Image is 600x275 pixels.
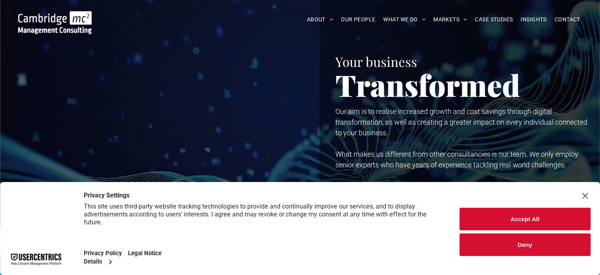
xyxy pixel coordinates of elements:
span: Our aim is to realise increased growth and cost savings through digital transformation, as well a... [335,107,588,137]
img: Go to Homepage [18,11,92,34]
a: WHAT WE DO [380,13,430,26]
span: Your business [335,53,417,70]
a: CASE STUDIES [471,13,517,26]
a: CONTACT [551,13,584,26]
a: OUR PEOPLE [337,13,379,26]
a: INSIGHTS [517,13,551,26]
a: MARKETS [429,13,471,26]
span: What makes us different from other consultancies is our team. We only employ senior experts who h... [335,150,579,169]
a: Your Business Transformed | Cambridge Management Consulting [18,12,92,21]
a: ABOUT [303,13,337,26]
span: Transformed [335,65,520,104]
